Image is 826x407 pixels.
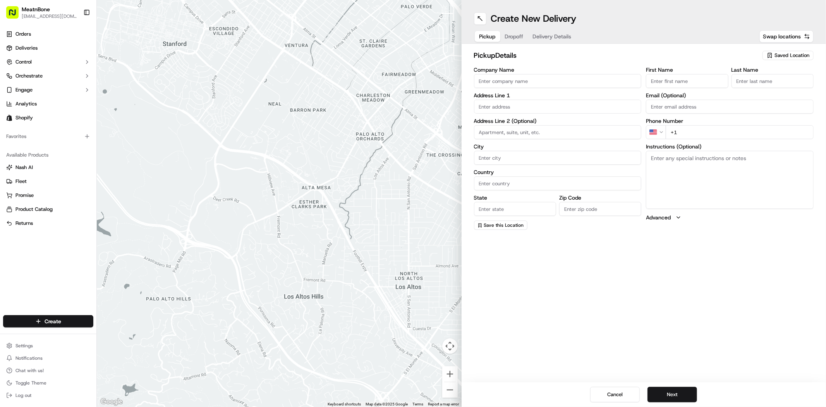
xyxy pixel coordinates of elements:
[15,392,31,398] span: Log out
[474,151,642,165] input: Enter city
[22,5,50,13] button: MeatnBone
[15,100,37,107] span: Analytics
[646,214,671,221] label: Advanced
[3,315,93,328] button: Create
[646,118,814,124] label: Phone Number
[732,74,814,88] input: Enter last name
[474,221,527,230] button: Save this Location
[22,13,77,19] button: [EMAIL_ADDRESS][DOMAIN_NAME]
[99,397,124,407] a: Open this area in Google Maps (opens a new window)
[646,214,814,221] button: Advanced
[366,402,408,406] span: Map data ©2025 Google
[15,343,33,349] span: Settings
[774,52,809,59] span: Saved Location
[474,202,556,216] input: Enter state
[3,175,93,188] button: Fleet
[3,161,93,174] button: Nash AI
[442,382,458,398] button: Zoom out
[474,50,758,61] h2: pickup Details
[646,144,814,149] label: Instructions (Optional)
[15,367,44,374] span: Chat with us!
[15,178,27,185] span: Fleet
[99,397,124,407] img: Google
[759,30,814,43] button: Swap locations
[15,380,46,386] span: Toggle Theme
[3,378,93,388] button: Toggle Theme
[3,149,93,161] div: Available Products
[732,67,814,72] label: Last Name
[442,338,458,354] button: Map camera controls
[3,189,93,202] button: Promise
[6,178,90,185] a: Fleet
[474,176,642,190] input: Enter country
[646,67,728,72] label: First Name
[3,390,93,401] button: Log out
[15,164,33,171] span: Nash AI
[15,114,33,121] span: Shopify
[6,164,90,171] a: Nash AI
[15,86,33,93] span: Engage
[3,203,93,216] button: Product Catalog
[762,50,814,61] button: Saved Location
[3,42,93,54] a: Deliveries
[666,125,814,139] input: Enter phone number
[474,118,642,124] label: Address Line 2 (Optional)
[442,366,458,382] button: Zoom in
[646,74,728,88] input: Enter first name
[3,340,93,351] button: Settings
[15,72,43,79] span: Orchestrate
[474,195,556,200] label: State
[45,317,61,325] span: Create
[3,70,93,82] button: Orchestrate
[474,169,642,175] label: Country
[474,74,642,88] input: Enter company name
[474,125,642,139] input: Apartment, suite, unit, etc.
[3,130,93,143] div: Favorites
[15,59,32,66] span: Control
[3,56,93,68] button: Control
[15,355,43,361] span: Notifications
[413,402,424,406] a: Terms (opens in new tab)
[3,84,93,96] button: Engage
[474,100,642,114] input: Enter address
[559,202,641,216] input: Enter zip code
[6,192,90,199] a: Promise
[505,33,524,40] span: Dropoff
[15,192,34,199] span: Promise
[647,387,697,402] button: Next
[646,93,814,98] label: Email (Optional)
[484,222,524,228] span: Save this Location
[3,28,93,40] a: Orders
[533,33,572,40] span: Delivery Details
[646,100,814,114] input: Enter email address
[479,33,496,40] span: Pickup
[3,98,93,110] a: Analytics
[491,12,577,25] h1: Create New Delivery
[590,387,640,402] button: Cancel
[15,45,38,52] span: Deliveries
[6,206,90,213] a: Product Catalog
[3,3,80,22] button: MeatnBone[EMAIL_ADDRESS][DOMAIN_NAME]
[3,112,93,124] a: Shopify
[474,93,642,98] label: Address Line 1
[3,365,93,376] button: Chat with us!
[428,402,459,406] a: Report a map error
[474,67,642,72] label: Company Name
[6,220,90,227] a: Returns
[3,217,93,229] button: Returns
[328,402,361,407] button: Keyboard shortcuts
[559,195,641,200] label: Zip Code
[6,115,12,121] img: Shopify logo
[763,33,801,40] span: Swap locations
[15,31,31,38] span: Orders
[3,353,93,364] button: Notifications
[15,220,33,227] span: Returns
[15,206,53,213] span: Product Catalog
[474,144,642,149] label: City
